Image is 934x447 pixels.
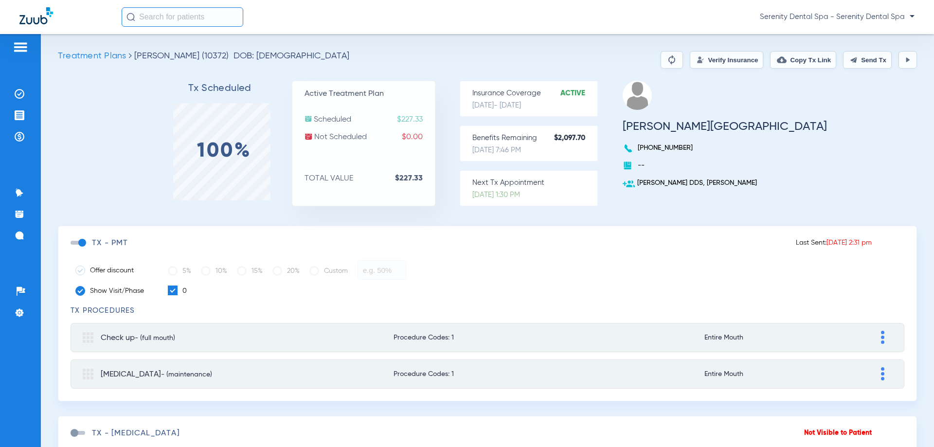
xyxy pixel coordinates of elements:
label: Custom [309,261,348,281]
label: Offer discount [75,266,153,275]
input: Search for patients [122,7,243,27]
img: Verify Insurance [697,56,704,64]
mat-expansion-panel-header: Check up- (full mouth)Procedure Codes: 1Entire Mouth [71,323,904,352]
p: -- [623,161,827,170]
p: [DATE] 7:46 PM [472,145,597,155]
span: Entire Mouth [704,371,808,377]
span: Procedure Codes: 1 [394,334,635,341]
span: Procedure Codes: 1 [394,371,635,377]
h3: TX Procedures [71,306,904,316]
p: [DATE] 1:30 PM [472,190,597,200]
label: 0 [168,286,187,296]
label: 5% [168,261,191,281]
p: Next Tx Appointment [472,178,597,188]
input: e.g. 50% [358,260,406,280]
mat-expansion-panel-header: [MEDICAL_DATA]- (maintenance)Procedure Codes: 1Entire Mouth [71,359,904,389]
img: group-dot-blue.svg [881,331,884,344]
strong: Active [560,89,597,98]
h3: TX - pmt [92,238,128,248]
img: group.svg [83,332,93,343]
p: [PERSON_NAME] DDS, [PERSON_NAME] [623,178,827,188]
img: Reparse [666,54,678,66]
p: Insurance Coverage [472,89,597,98]
label: Show Visit/Phase [75,286,153,296]
h3: [PERSON_NAME][GEOGRAPHIC_DATA] [623,122,827,131]
p: Not Visible to Patient [804,428,872,438]
h3: TX - [MEDICAL_DATA] [92,429,180,438]
span: Serenity Dental Spa - Serenity Dental Spa [760,12,915,22]
iframe: Chat Widget [885,400,934,447]
button: Send Tx [843,51,892,69]
img: group.svg [83,369,93,379]
img: link-copy.png [777,55,787,65]
span: Treatment Plans [58,52,126,60]
button: Verify Insurance [690,51,763,69]
img: add-user.svg [623,178,635,190]
strong: $2,097.70 [554,133,597,143]
button: Copy Tx Link [770,51,836,69]
p: Last Sent: [796,238,872,248]
img: send.svg [850,56,858,64]
img: group-dot-blue.svg [881,367,884,380]
span: Check up [101,334,175,342]
strong: $227.33 [395,174,435,183]
span: $0.00 [402,132,435,142]
img: profile.png [623,81,652,110]
img: book.svg [623,161,632,170]
label: 10% [201,261,227,281]
span: - (full mouth) [135,335,175,341]
p: Benefits Remaining [472,133,597,143]
label: 100% [197,146,251,156]
span: Entire Mouth [704,334,808,341]
img: Zuub Logo [19,7,53,24]
label: 20% [272,261,300,281]
p: TOTAL VALUE [305,174,435,183]
img: play.svg [904,56,912,64]
img: scheduled.svg [305,115,312,123]
p: Active Treatment Plan [305,89,435,99]
h3: Tx Scheduled [148,84,292,93]
span: [DATE] 2:31 pm [826,239,872,246]
span: - (maintenance) [161,371,212,378]
img: voice-call-b.svg [623,143,635,154]
img: Search Icon [126,13,135,21]
p: Not Scheduled [305,132,435,142]
span: DOB: [DEMOGRAPHIC_DATA] [233,51,349,61]
img: hamburger-icon [13,41,28,53]
span: [MEDICAL_DATA] [101,371,212,378]
span: $227.33 [397,115,435,125]
span: [PERSON_NAME] (10372) [134,52,229,60]
label: 15% [237,261,263,281]
p: Scheduled [305,115,435,125]
img: not-scheduled.svg [305,132,313,141]
p: [DATE] - [DATE] [472,101,597,110]
p: [PHONE_NUMBER] [623,143,827,153]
